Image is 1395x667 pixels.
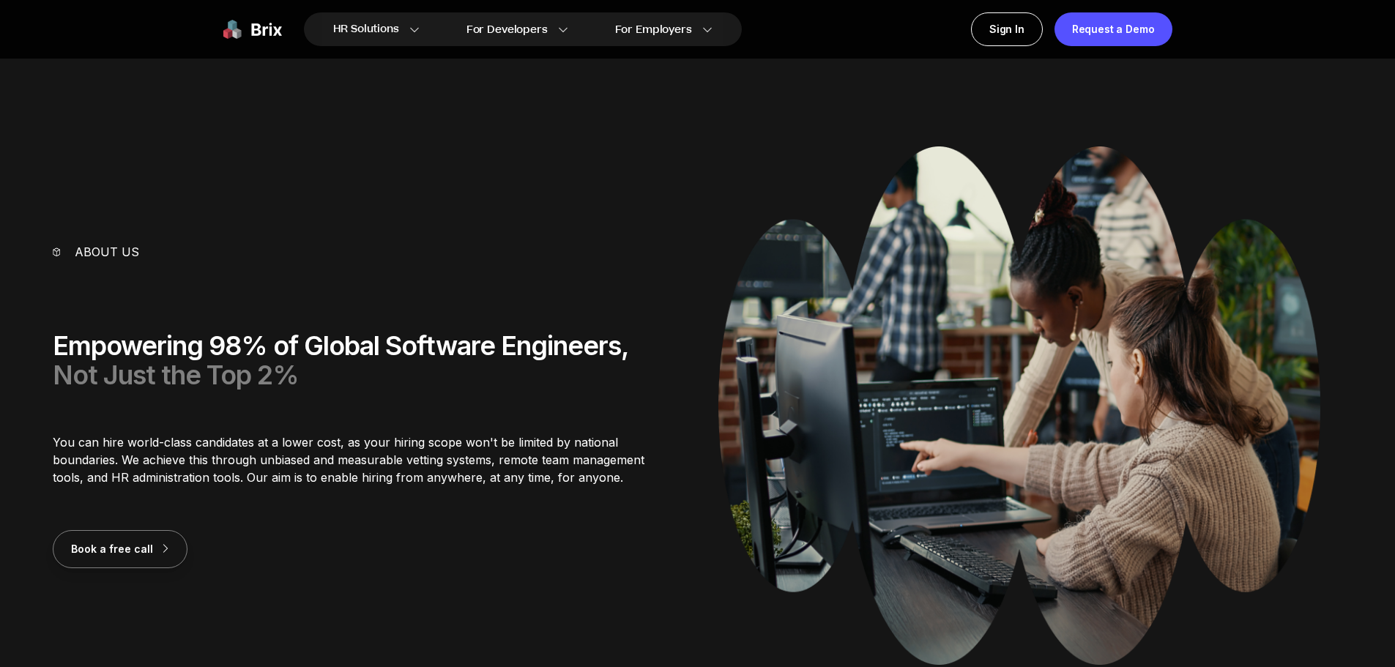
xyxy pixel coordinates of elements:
[1054,12,1172,46] a: Request a Demo
[718,146,1320,665] img: About Us
[333,18,399,41] span: HR Solutions
[615,22,692,37] span: For Employers
[53,541,187,556] a: Book a free call
[466,22,548,37] span: For Developers
[53,247,60,256] img: vector
[53,331,677,390] div: Empowering 98% of Global Software Engineers,
[53,530,187,568] button: Book a free call
[53,433,677,486] p: You can hire world-class candidates at a lower cost, as your hiring scope won't be limited by nat...
[75,243,139,261] p: About us
[971,12,1043,46] a: Sign In
[53,359,299,391] span: Not Just the Top 2%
